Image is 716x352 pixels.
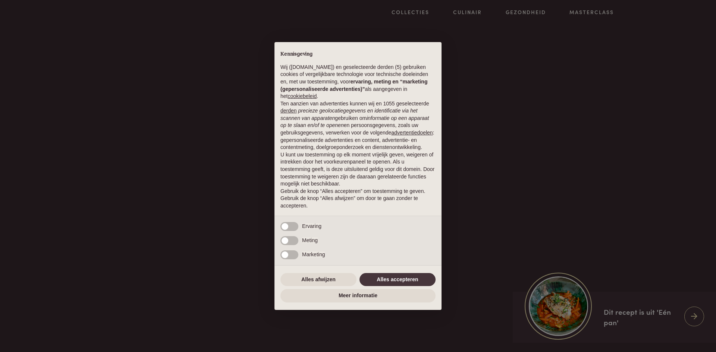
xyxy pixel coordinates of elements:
p: Gebruik de knop “Alles accepteren” om toestemming te geven. Gebruik de knop “Alles afwijzen” om d... [280,188,436,210]
em: informatie op een apparaat op te slaan en/of te openen [280,115,429,129]
a: cookiebeleid [288,93,317,99]
p: Wij ([DOMAIN_NAME]) en geselecteerde derden (5) gebruiken cookies of vergelijkbare technologie vo... [280,64,436,100]
button: Alles accepteren [359,273,436,286]
button: advertentiedoelen [391,129,433,137]
button: derden [280,107,297,115]
span: Marketing [302,251,325,257]
strong: ervaring, meting en “marketing (gepersonaliseerde advertenties)” [280,79,427,92]
h2: Kennisgeving [280,51,436,58]
button: Alles afwijzen [280,273,357,286]
p: Ten aanzien van advertenties kunnen wij en 1055 geselecteerde gebruiken om en persoonsgegevens, z... [280,100,436,151]
button: Meer informatie [280,289,436,302]
em: precieze geolocatiegegevens en identificatie via het scannen van apparaten [280,108,417,121]
span: Ervaring [302,223,321,229]
p: U kunt uw toestemming op elk moment vrijelijk geven, weigeren of intrekken door het voorkeurenpan... [280,151,436,188]
span: Meting [302,237,318,243]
